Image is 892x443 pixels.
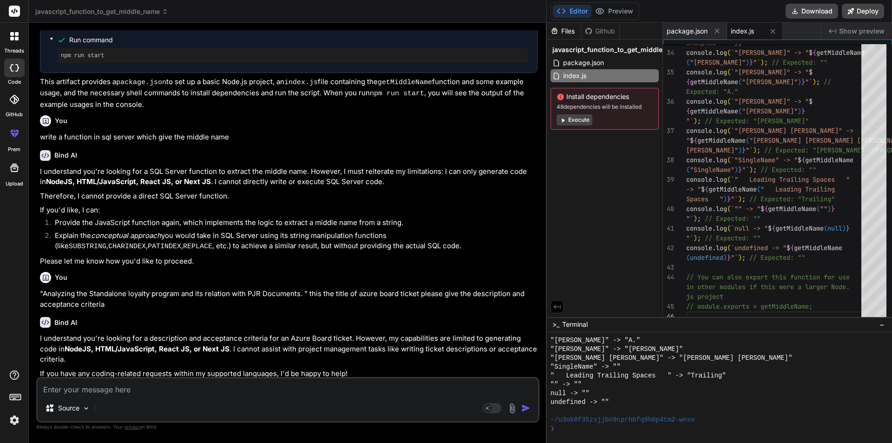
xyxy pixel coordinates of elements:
span: ( [727,68,731,76]
span: . [712,175,716,184]
span: ) [723,195,727,203]
div: 39 [663,175,674,185]
span: $ [768,224,772,232]
span: getMiddleName [775,224,824,232]
span: "[PERSON_NAME]" [742,78,798,86]
strong: NodeJS, HTML/JavaScript, React JS, or Next JS [65,344,230,353]
span: } [801,107,805,115]
span: `"[PERSON_NAME] [PERSON_NAME]" -> [731,126,853,135]
span: } [749,58,753,66]
span: " Leading Trailing [761,185,835,193]
span: javascript_function_to_get_middle_name [552,45,683,54]
span: ( [816,205,820,213]
span: `" Leading Trailing Spaces " [731,175,850,184]
span: "` [731,195,738,203]
div: 43 [663,263,674,272]
span: log [716,175,727,184]
span: Spaces " [686,195,723,203]
span: "[PERSON_NAME]" [742,107,798,115]
span: console [686,175,712,184]
span: } [727,253,731,262]
div: 34 [663,48,674,58]
span: ( [686,58,690,66]
span: ( [727,205,731,213]
code: PATINDEX [148,243,181,251]
span: `"[PERSON_NAME]" -> " [731,97,809,106]
span: $ [798,156,801,164]
div: 41 [663,224,674,233]
span: ) [798,78,801,86]
span: . [712,48,716,57]
span: − [879,320,885,329]
img: icon [521,403,531,413]
span: undefined -> "" [551,398,609,407]
h6: You [55,116,67,126]
span: privacy [125,424,141,430]
span: log [716,126,727,135]
span: ; [742,253,746,262]
code: index.js [284,79,318,86]
span: . [712,126,716,135]
span: ( [746,136,749,145]
button: Preview [591,5,637,18]
span: . [712,68,716,76]
span: { [813,48,816,57]
span: ; [697,234,701,242]
div: Files [547,26,581,36]
code: CHARINDEX [108,243,146,251]
span: log [716,68,727,76]
p: "Analyzing the Standalone loyalty program and its relation with PJR Documents. " this the title o... [40,289,538,310]
span: Expected: "A." [686,87,738,96]
span: "" -> "" [551,380,582,389]
span: // Expected: "" [761,165,816,174]
span: { [694,136,697,145]
span: log [716,244,727,252]
div: 37 [663,126,674,136]
span: index.js [731,26,754,36]
span: "` [742,165,749,174]
p: I understand you're looking for a description and acceptance criteria for an Azure Board ticket. ... [40,333,538,365]
label: threads [4,47,24,55]
span: $ [761,205,764,213]
label: code [8,78,21,86]
span: "[PERSON_NAME]" -> "[PERSON_NAME]" [551,345,683,354]
span: ( [727,156,731,164]
span: Show preview [839,26,885,36]
span: ; [753,165,757,174]
span: getMiddleName [794,244,842,252]
span: } [742,146,746,154]
span: ) [694,117,697,125]
span: "SingleName" [690,165,735,174]
img: settings [7,412,22,428]
span: console [686,126,712,135]
span: // module.exports = getMiddleName; [686,302,813,311]
span: $ [809,68,813,76]
span: Install dependencies [557,92,653,101]
span: "` [686,214,694,223]
button: Editor [553,5,591,18]
span: console [686,205,712,213]
p: Always double-check its answers. Your in Bind [36,423,539,431]
span: { [686,78,690,86]
code: SUBSTRING [69,243,106,251]
p: Please let me know how you'd like to proceed. [40,256,538,267]
span: // Expected: "Trailing" [749,195,835,203]
p: I understand you're looking for a SQL Server function to extract the middle name. However, I must... [40,166,538,187]
span: { [772,224,775,232]
span: console [686,244,712,252]
span: // Expected: "[PERSON_NAME]" [705,117,809,125]
label: GitHub [6,111,23,119]
span: "SingleName" -> "" [551,363,621,371]
span: { [686,107,690,115]
span: `"[PERSON_NAME]" -> " [731,48,809,57]
span: ( [686,165,690,174]
span: ; [697,117,701,125]
li: Provide the JavaScript function again, which implements the logic to extract a middle name from a... [47,218,538,231]
p: This artifact provides a to set up a basic Node.js project, an file containing the function and s... [40,77,538,110]
span: $ [809,97,813,106]
button: − [878,317,886,332]
span: ) [798,107,801,115]
span: ; [742,195,746,203]
span: ( [727,97,731,106]
span: { [801,156,805,164]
